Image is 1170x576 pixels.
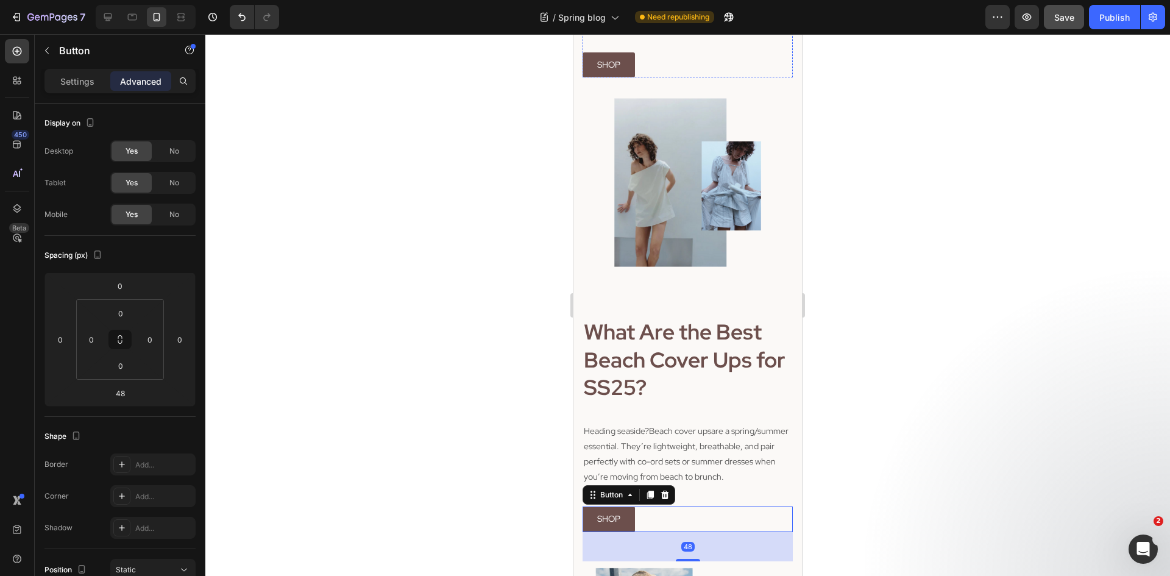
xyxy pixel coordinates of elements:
input: 0 [171,330,189,349]
span: No [169,209,179,220]
p: 7 [80,10,85,24]
button: Save [1044,5,1084,29]
span: Yes [126,146,138,157]
div: Publish [1099,11,1130,24]
div: Display on [44,115,97,132]
span: Yes [126,209,138,220]
span: Need republishing [647,12,709,23]
button: 7 [5,5,91,29]
p: Advanced [120,75,161,88]
div: Desktop [44,146,73,157]
span: Static [116,565,136,574]
span: No [169,177,179,188]
div: Beta [9,223,29,233]
div: Shadow [44,522,73,533]
div: Border [44,459,68,470]
span: Yes [126,177,138,188]
div: Shape [44,428,83,445]
span: No [169,146,179,157]
button: Publish [1089,5,1140,29]
input: 48 [108,384,132,402]
input: 0 [51,330,69,349]
span: 2 [1154,516,1163,526]
input: 0px [108,304,133,322]
span: Spring blog [558,11,606,24]
div: Corner [44,491,69,502]
p: Button [59,43,163,58]
span: Save [1054,12,1074,23]
iframe: Design area [573,34,802,576]
div: Mobile [44,209,68,220]
div: Add... [135,460,193,471]
div: Spacing (px) [44,247,105,264]
div: Tablet [44,177,66,188]
input: 0px [82,330,101,349]
input: 0px [141,330,159,349]
input: 0px [108,357,133,375]
div: Undo/Redo [230,5,279,29]
div: Add... [135,523,193,534]
span: / [553,11,556,24]
div: 450 [12,130,29,140]
p: Settings [60,75,94,88]
div: Add... [135,491,193,502]
iframe: Intercom live chat [1129,535,1158,564]
input: 0 [108,277,132,295]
